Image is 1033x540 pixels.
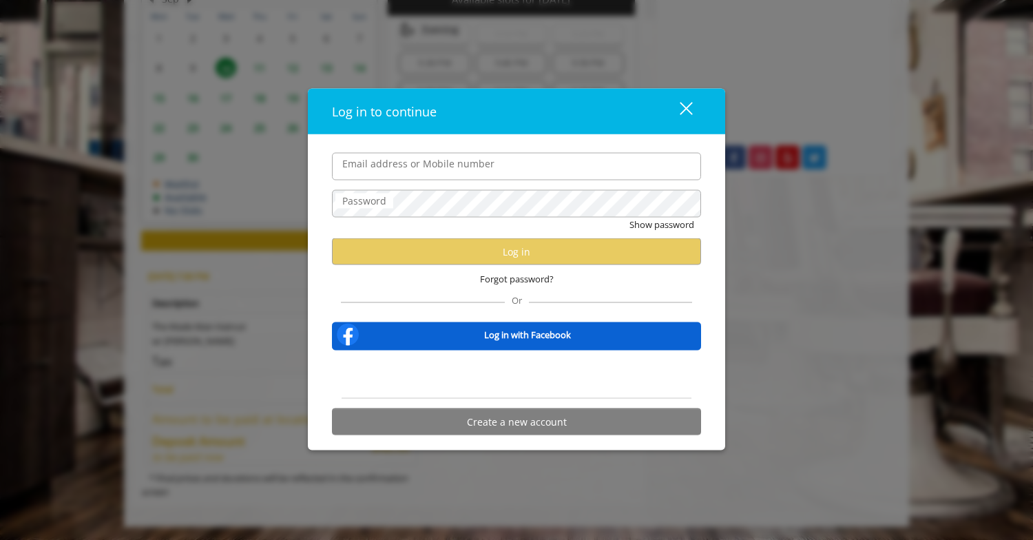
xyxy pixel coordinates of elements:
button: Show password [629,217,694,231]
img: facebook-logo [334,321,362,349]
iframe: Sign in with Google Button [415,360,618,390]
span: Or [505,294,529,307]
b: Log in with Facebook [484,327,571,342]
span: Log in to continue [332,103,437,119]
div: close dialog [664,101,691,121]
label: Email address or Mobile number [335,156,501,171]
input: Email address or Mobile number [332,152,701,180]
button: Log in [332,238,701,265]
span: Forgot password? [480,272,554,287]
input: Password [332,189,701,217]
button: close dialog [654,97,701,125]
label: Password [335,193,393,208]
button: Create a new account [332,408,701,435]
